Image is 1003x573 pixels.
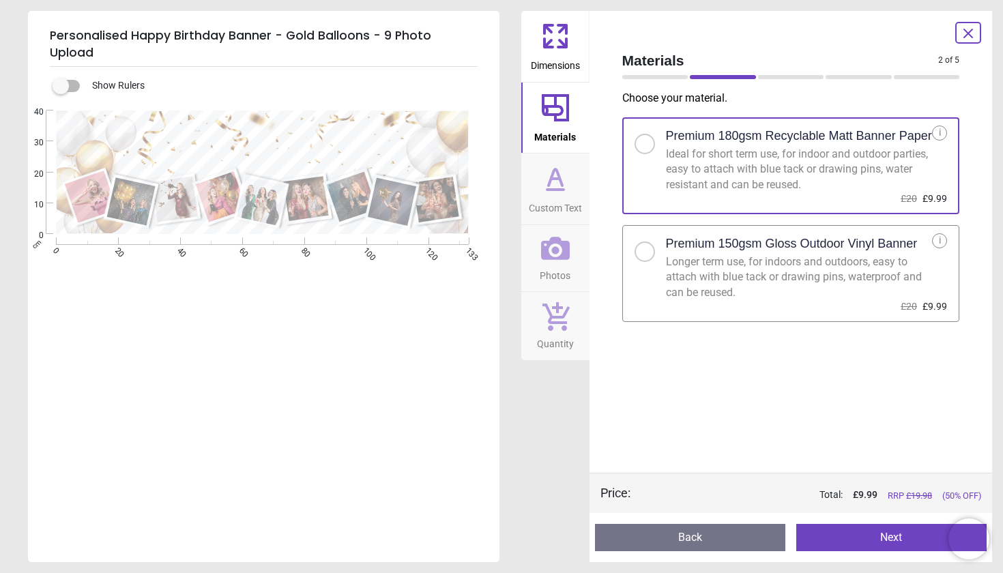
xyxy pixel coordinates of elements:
span: 40 [18,106,44,118]
div: Total: [651,488,982,502]
button: Quantity [521,292,590,360]
span: 10 [18,199,44,211]
span: Materials [534,124,576,145]
span: £20 [901,193,917,204]
h2: Premium 150gsm Gloss Outdoor Vinyl Banner [666,235,918,252]
button: Back [595,524,785,551]
p: Choose your material . [622,91,971,106]
span: Dimensions [531,53,580,73]
span: £ 19.98 [906,490,932,501]
div: Longer term use, for indoors and outdoors, easy to attach with blue tack or drawing pins, waterpr... [666,254,933,300]
span: 20 [18,168,44,180]
button: Dimensions [521,11,590,82]
button: Photos [521,225,590,292]
span: RRP [888,490,932,502]
span: Materials [622,50,939,70]
span: 2 of 5 [938,55,959,66]
span: 30 [18,137,44,149]
button: Next [796,524,987,551]
span: £9.99 [922,301,947,312]
h2: Premium 180gsm Recyclable Matt Banner Paper [666,128,932,145]
div: i [932,126,947,141]
span: Quantity [537,331,574,351]
button: Custom Text [521,153,590,224]
div: Ideal for short term use, for indoor and outdoor parties, easy to attach with blue tack or drawin... [666,147,933,192]
span: 0 [18,230,44,241]
span: 9.99 [858,489,877,500]
span: £ [853,488,877,502]
span: £20 [901,301,917,312]
div: i [932,233,947,248]
span: £9.99 [922,193,947,204]
span: Photos [540,263,570,283]
button: Materials [521,83,590,153]
div: Price : [600,484,630,501]
iframe: Brevo live chat [948,518,989,559]
span: Custom Text [529,195,582,216]
span: (50% OFF) [942,490,981,502]
div: Show Rulers [61,78,499,94]
h5: Personalised Happy Birthday Banner - Gold Balloons - 9 Photo Upload [50,22,478,67]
